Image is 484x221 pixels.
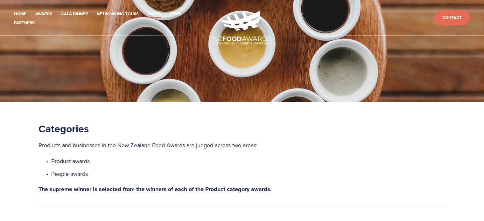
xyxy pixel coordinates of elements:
[51,156,446,166] p: Product awards
[14,19,35,27] a: Partners
[39,140,446,150] p: Products and businesses in the New Zealand Food Awards are judged across two areas:
[35,10,52,18] a: Awards
[51,169,446,179] p: People awards
[39,121,89,136] strong: Categories
[97,10,139,18] a: Networking-Tours
[61,10,88,18] a: Gala Dinner
[14,10,26,18] a: Home
[170,10,181,18] a: News
[148,10,161,18] a: Enter
[39,185,272,193] strong: The supreme winner is selected from the winners of each of the Product category awards.
[434,10,470,26] a: Contact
